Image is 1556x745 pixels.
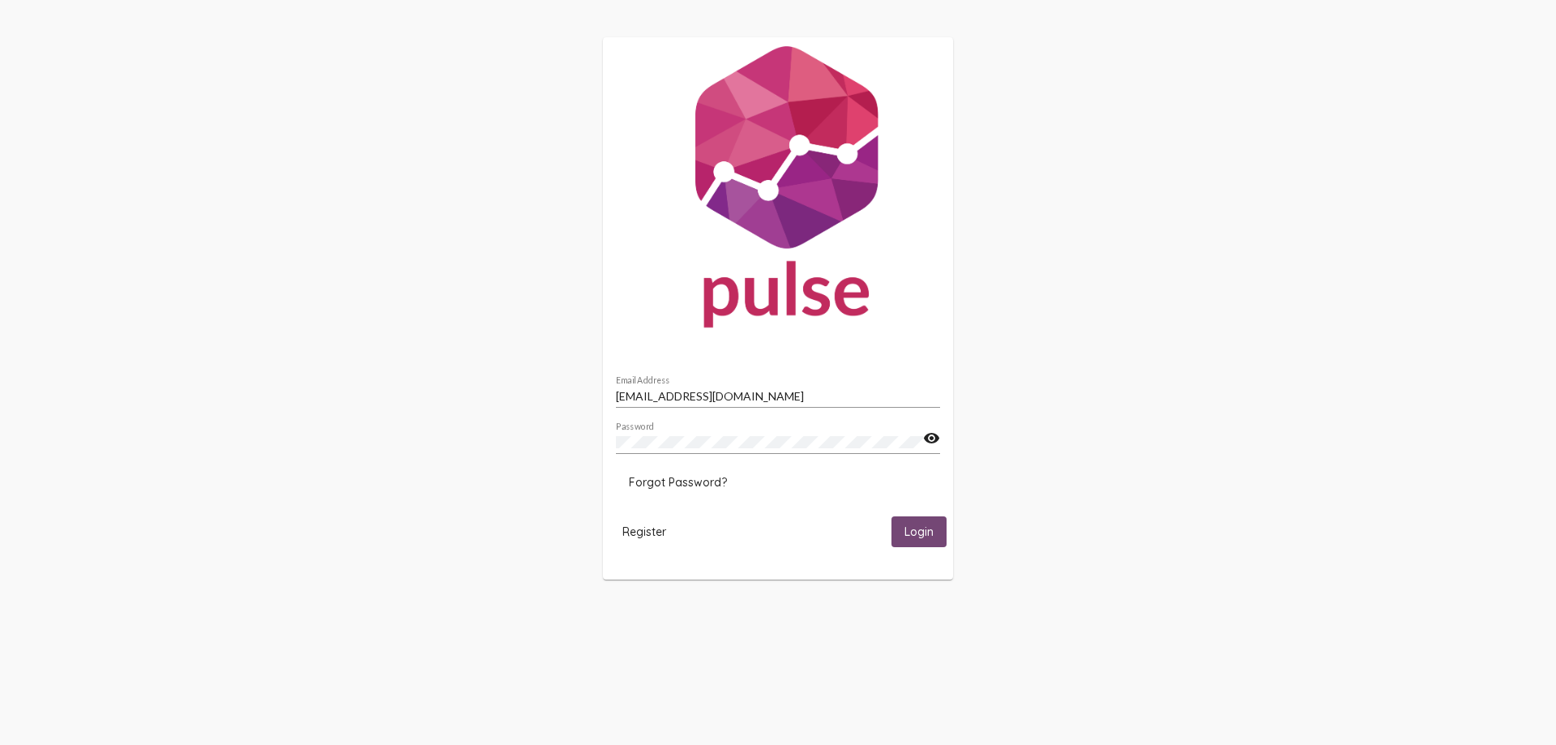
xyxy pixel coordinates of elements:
[622,524,666,539] span: Register
[923,429,940,448] mat-icon: visibility
[891,516,947,546] button: Login
[609,516,679,546] button: Register
[904,525,934,540] span: Login
[603,37,953,344] img: Pulse For Good Logo
[629,475,727,490] span: Forgot Password?
[616,468,740,497] button: Forgot Password?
